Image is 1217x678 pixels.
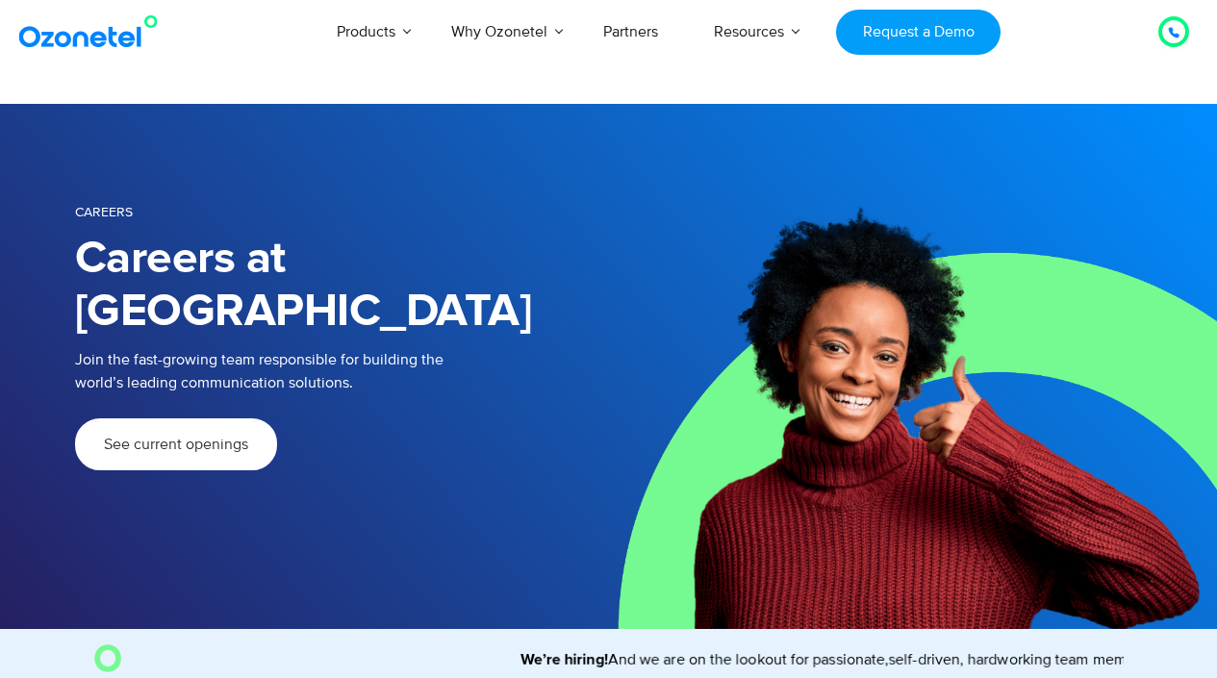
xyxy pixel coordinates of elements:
[128,648,1124,671] marquee: And we are on the lookout for passionate,self-driven, hardworking team members to join us. Come, ...
[75,204,133,220] span: Careers
[94,644,121,671] img: O Image
[75,233,609,339] h1: Careers at [GEOGRAPHIC_DATA]
[836,10,1001,55] a: Request a Demo
[75,348,580,394] p: Join the fast-growing team responsible for building the world’s leading communication solutions.
[401,652,489,667] strong: We’re hiring!
[104,437,248,452] span: See current openings
[75,418,277,470] a: See current openings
